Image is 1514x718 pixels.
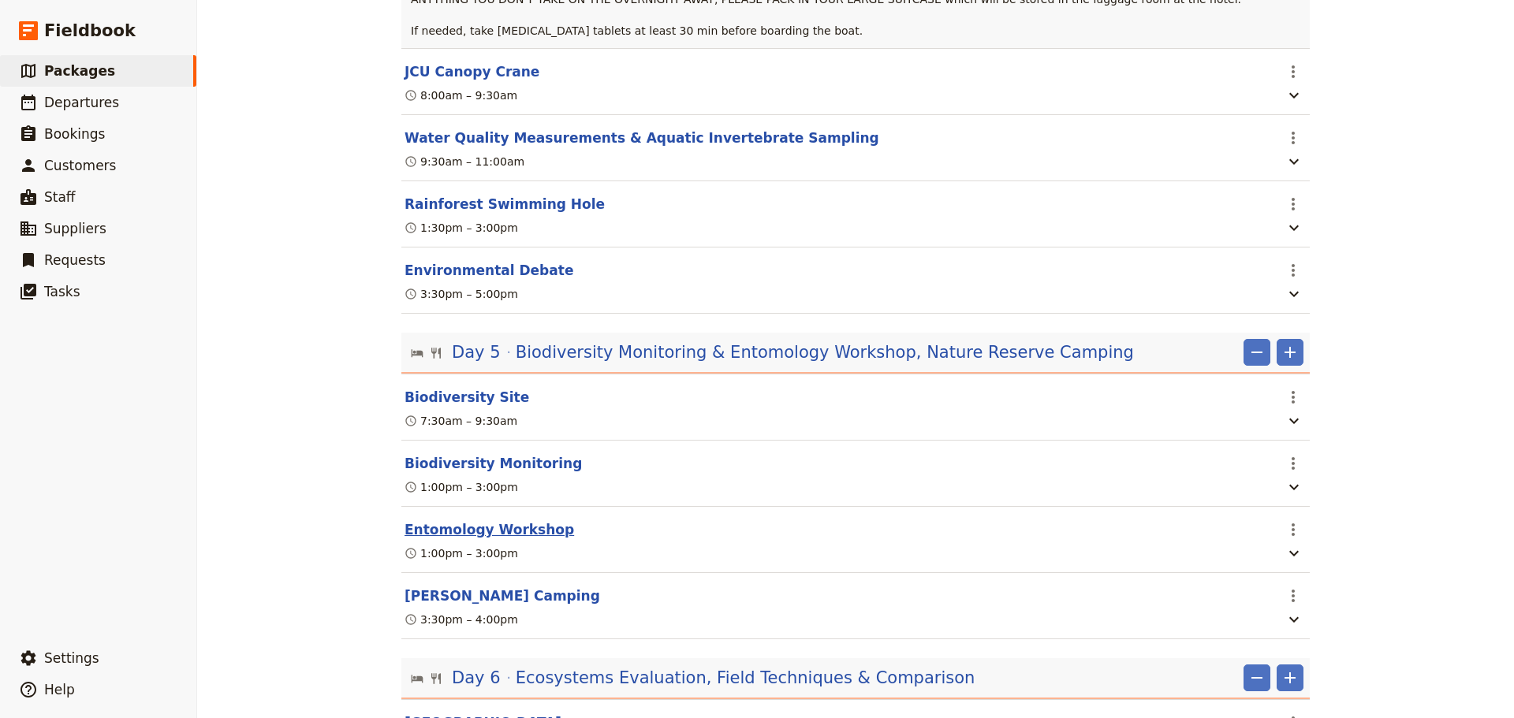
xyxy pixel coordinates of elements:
div: 3:30pm – 4:00pm [405,612,518,627]
div: 1:00pm – 3:00pm [405,479,518,495]
span: Customers [44,158,116,173]
span: Bookings [44,126,105,142]
button: Actions [1280,582,1307,609]
span: Packages [44,63,115,79]
span: Departures [44,95,119,110]
div: 3:30pm – 5:00pm [405,286,518,302]
div: 1:30pm – 3:00pm [405,220,518,236]
span: Biodiversity Monitoring & Entomology Workshop, Nature Reserve Camping [516,340,1134,364]
span: Day 5 [452,340,501,364]
button: Add [1277,664,1303,691]
div: 1:00pm – 3:00pm [405,545,518,561]
button: Edit day information [411,666,975,690]
span: Ecosystems Evaluation, Field Techniques & Comparison [516,666,975,690]
span: Requests [44,252,106,268]
button: Edit this itinerary item [405,62,539,81]
button: Edit day information [411,340,1134,364]
span: Help [44,682,75,698]
button: Edit this itinerary item [405,388,529,407]
span: Tasks [44,284,80,299]
div: 9:30am – 11:00am [405,154,524,169]
button: Actions [1280,384,1307,411]
button: Remove [1244,664,1270,691]
button: Edit this itinerary item [405,128,879,147]
button: Edit this itinerary item [405,261,573,280]
button: Actions [1280,450,1307,477]
button: Edit this itinerary item [405,520,574,539]
button: Edit this itinerary item [405,586,600,605]
button: Actions [1280,191,1307,218]
div: 7:30am – 9:30am [405,413,517,429]
span: Staff [44,189,76,205]
span: Suppliers [44,221,106,236]
span: Settings [44,650,99,666]
div: 8:00am – 9:30am [405,87,517,103]
button: Actions [1280,516,1307,543]
button: Actions [1280,257,1307,284]
button: Remove [1244,339,1270,366]
button: Edit this itinerary item [405,195,605,214]
button: Actions [1280,125,1307,151]
span: Day 6 [452,666,501,690]
button: Add [1277,339,1303,366]
span: Fieldbook [44,19,136,43]
button: Edit this itinerary item [405,454,582,473]
button: Actions [1280,58,1307,85]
